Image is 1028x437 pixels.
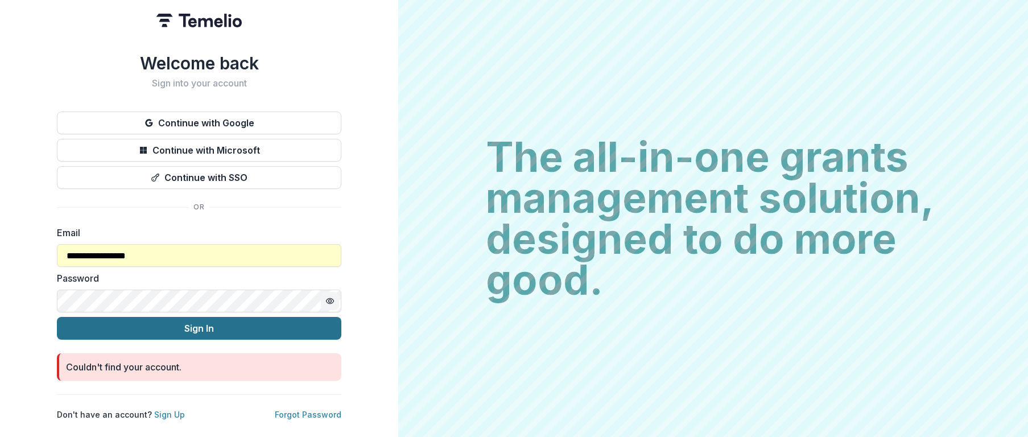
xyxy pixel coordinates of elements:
label: Password [57,271,335,285]
label: Email [57,226,335,240]
h2: Sign into your account [57,78,341,89]
a: Forgot Password [275,410,341,419]
div: Couldn't find your account. [66,360,181,374]
a: Sign Up [154,410,185,419]
img: Temelio [156,14,242,27]
button: Sign In [57,317,341,340]
h1: Welcome back [57,53,341,73]
button: Continue with Microsoft [57,139,341,162]
button: Continue with SSO [57,166,341,189]
p: Don't have an account? [57,409,185,420]
button: Toggle password visibility [321,292,339,310]
button: Continue with Google [57,112,341,134]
